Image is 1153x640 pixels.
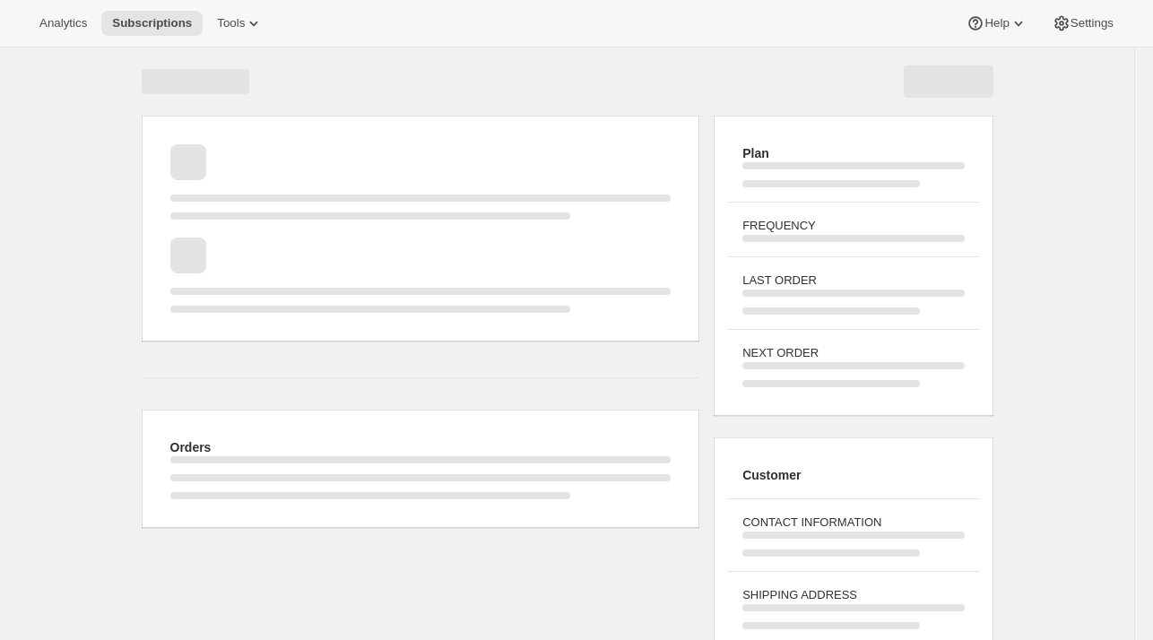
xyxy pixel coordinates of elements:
[1042,11,1124,36] button: Settings
[206,11,273,36] button: Tools
[742,144,964,162] h2: Plan
[39,16,87,30] span: Analytics
[170,438,672,456] h2: Orders
[217,16,245,30] span: Tools
[742,272,964,290] h3: LAST ORDER
[742,514,964,532] h3: CONTACT INFORMATION
[112,16,192,30] span: Subscriptions
[984,16,1009,30] span: Help
[1071,16,1114,30] span: Settings
[742,344,964,362] h3: NEXT ORDER
[101,11,203,36] button: Subscriptions
[956,11,1037,36] button: Help
[742,586,964,604] h3: SHIPPING ADDRESS
[742,217,964,235] h3: FREQUENCY
[742,466,964,484] h2: Customer
[29,11,98,36] button: Analytics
